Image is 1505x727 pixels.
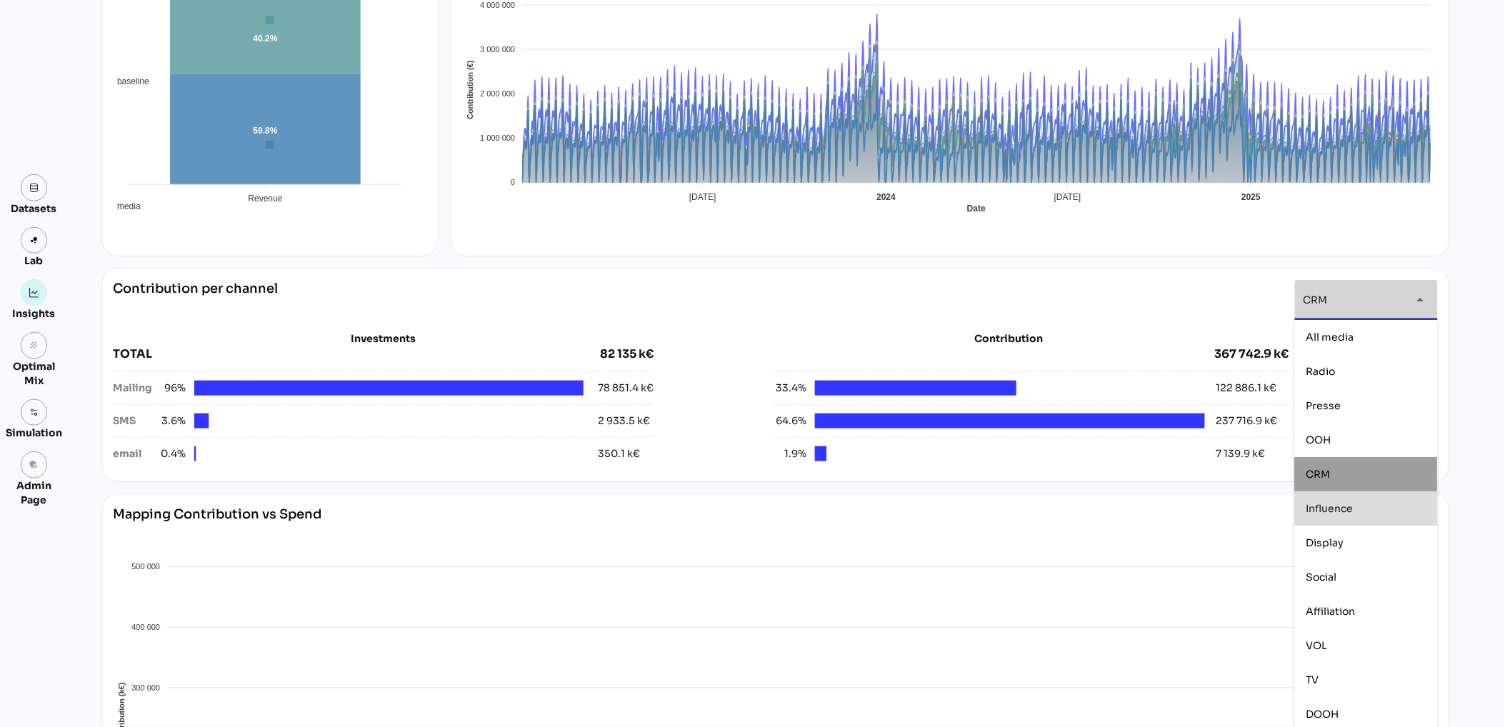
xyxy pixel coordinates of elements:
tspan: 0 [511,179,515,187]
div: 82 135 k€ [600,346,654,363]
tspan: Revenue [248,194,282,204]
span: CRM [1304,294,1328,306]
text: Contribution (€) [465,60,474,119]
span: baseline [106,76,149,86]
div: Mailing [114,381,151,396]
tspan: 300 000 [131,683,160,692]
span: DOOH [1306,708,1339,721]
span: 96% [151,381,186,396]
div: 2 933.5 k€ [598,413,650,428]
tspan: 2025 [1241,192,1261,202]
span: Social [1306,571,1337,583]
div: Lab [19,254,50,268]
span: CRM [1306,468,1331,481]
span: TV [1306,673,1319,686]
span: All media [1306,331,1354,344]
span: 64.6% [772,413,806,428]
span: media [106,201,141,211]
div: 350.1 k€ [598,446,640,461]
div: Admin Page [6,478,62,507]
tspan: 1 000 000 [480,134,515,142]
span: 0.4% [151,446,186,461]
tspan: 2 000 000 [480,89,515,98]
img: graph.svg [29,288,39,298]
span: 1.9% [772,446,806,461]
img: data.svg [29,183,39,193]
tspan: [DATE] [689,192,716,202]
span: 3.6% [151,413,186,428]
div: Investments [114,331,654,346]
span: Presse [1306,399,1341,412]
div: Datasets [11,201,57,216]
i: grain [29,341,39,351]
div: Mapping Contribution vs Spend [114,506,322,546]
div: 78 851.4 k€ [598,381,654,396]
i: admin_panel_settings [29,460,39,470]
div: TOTAL [114,346,599,363]
tspan: 3 000 000 [480,45,515,54]
div: 237 716.9 k€ [1216,413,1278,428]
span: OOH [1306,433,1331,446]
span: 33.4% [772,381,806,396]
div: 7 139.9 k€ [1216,446,1266,461]
tspan: 500 000 [131,563,160,571]
div: Insights [13,306,56,321]
div: SMS [114,413,151,428]
span: Influence [1306,502,1354,515]
tspan: 2024 [876,192,896,202]
div: 367 742.9 k€ [1215,346,1289,363]
div: Contribution [808,331,1211,346]
img: lab.svg [29,236,39,246]
div: email [114,446,151,461]
tspan: 4 000 000 [480,1,515,9]
div: Optimal Mix [6,359,62,388]
div: Contribution per channel [114,280,279,320]
text: Date [967,204,986,214]
span: Display [1306,536,1344,549]
span: Affiliation [1306,605,1356,618]
tspan: [DATE] [1054,192,1081,202]
span: Radio [1306,365,1336,378]
i: arrow_drop_down [1412,291,1429,309]
tspan: 400 000 [131,623,160,631]
div: Simulation [6,426,62,440]
img: settings.svg [29,408,39,418]
div: 122 886.1 k€ [1216,381,1277,396]
span: VOL [1306,639,1328,652]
